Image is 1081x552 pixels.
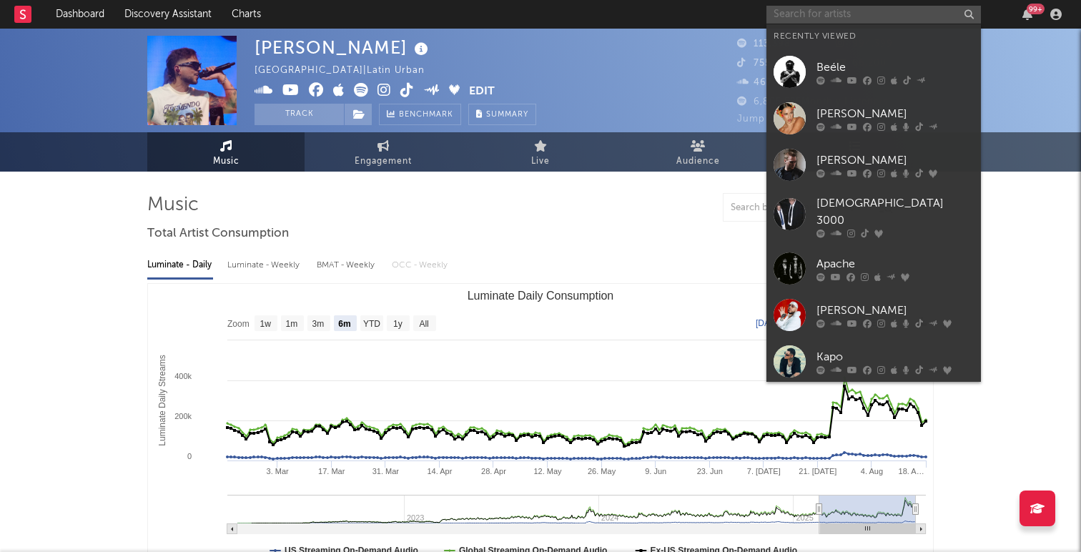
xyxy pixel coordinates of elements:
[1022,9,1032,20] button: 99+
[486,111,528,119] span: Summary
[267,467,290,475] text: 3. Mar
[379,104,461,125] a: Benchmark
[766,95,981,142] a: [PERSON_NAME]
[816,195,974,230] div: [DEMOGRAPHIC_DATA] 3000
[462,132,619,172] a: Live
[399,107,453,124] span: Benchmark
[816,302,974,319] div: [PERSON_NAME]
[317,253,377,277] div: BMAT - Weekly
[305,132,462,172] a: Engagement
[533,467,562,475] text: 12. May
[861,467,883,475] text: 4. Aug
[255,62,441,79] div: [GEOGRAPHIC_DATA] | Latin Urban
[481,467,506,475] text: 28. Apr
[737,97,889,107] span: 6,805,525 Monthly Listeners
[147,132,305,172] a: Music
[756,318,783,328] text: [DATE]
[676,153,720,170] span: Audience
[363,319,380,329] text: YTD
[468,104,536,125] button: Summary
[260,319,272,329] text: 1w
[469,83,495,101] button: Edit
[187,452,192,460] text: 0
[147,225,289,242] span: Total Artist Consumption
[774,28,974,45] div: Recently Viewed
[816,348,974,365] div: Kapo
[393,319,403,329] text: 1y
[697,467,723,475] text: 23. Jun
[816,59,974,76] div: Beéle
[766,49,981,95] a: Beéle
[816,152,974,169] div: [PERSON_NAME]
[174,412,192,420] text: 200k
[766,338,981,385] a: Kapo
[1027,4,1045,14] div: 99 +
[531,153,550,170] span: Live
[737,114,821,124] span: Jump Score: 83.4
[174,372,192,380] text: 400k
[427,467,452,475] text: 14. Apr
[312,319,325,329] text: 3m
[816,105,974,122] div: [PERSON_NAME]
[419,319,428,329] text: All
[338,319,350,329] text: 6m
[747,467,781,475] text: 7. [DATE]
[816,255,974,272] div: Apache
[737,78,772,87] span: 467
[227,253,302,277] div: Luminate - Weekly
[724,202,874,214] input: Search by song name or URL
[157,355,167,445] text: Luminate Daily Streams
[286,319,298,329] text: 1m
[766,245,981,292] a: Apache
[737,59,792,68] span: 755,700
[766,292,981,338] a: [PERSON_NAME]
[766,188,981,245] a: [DEMOGRAPHIC_DATA] 3000
[737,39,791,49] span: 113,398
[899,467,924,475] text: 18. A…
[355,153,412,170] span: Engagement
[766,6,981,24] input: Search for artists
[372,467,400,475] text: 31. Mar
[318,467,345,475] text: 17. Mar
[588,467,616,475] text: 26. May
[227,319,250,329] text: Zoom
[468,290,614,302] text: Luminate Daily Consumption
[147,253,213,277] div: Luminate - Daily
[213,153,240,170] span: Music
[255,104,344,125] button: Track
[766,142,981,188] a: [PERSON_NAME]
[799,467,836,475] text: 21. [DATE]
[255,36,432,59] div: [PERSON_NAME]
[645,467,666,475] text: 9. Jun
[619,132,776,172] a: Audience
